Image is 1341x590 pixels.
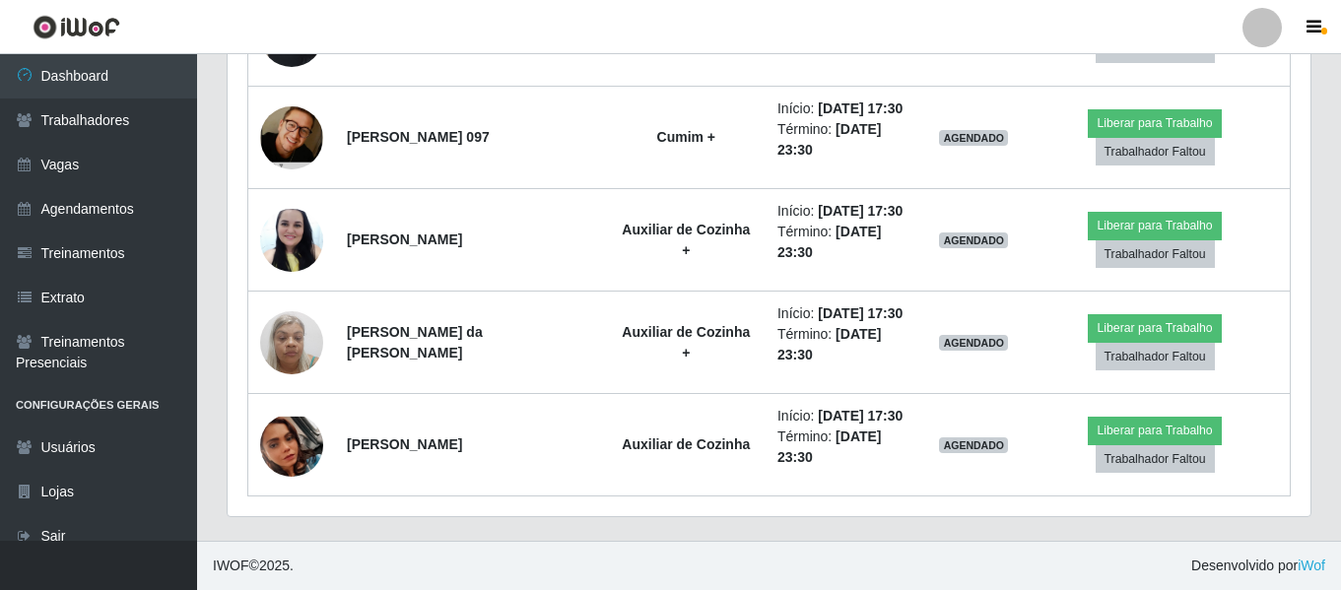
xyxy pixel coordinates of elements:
img: 1743100950945.jpeg [260,374,323,515]
button: Trabalhador Faltou [1096,138,1215,165]
img: 1734130830737.jpeg [260,300,323,384]
img: 1722943902453.jpeg [260,198,323,282]
time: [DATE] 17:30 [818,203,903,219]
button: Liberar para Trabalho [1088,314,1221,342]
li: Término: [777,222,916,263]
span: Desenvolvido por [1191,556,1325,576]
img: CoreUI Logo [33,15,120,39]
li: Término: [777,426,916,468]
a: iWof [1298,557,1325,573]
strong: [PERSON_NAME] 097 [347,129,490,145]
li: Término: [777,324,916,365]
li: Início: [777,406,916,426]
button: Trabalhador Faltou [1096,445,1215,473]
span: IWOF [213,557,249,573]
button: Liberar para Trabalho [1088,417,1221,444]
li: Início: [777,201,916,222]
span: AGENDADO [939,130,1008,146]
li: Início: [777,303,916,324]
time: [DATE] 17:30 [818,408,903,424]
button: Liberar para Trabalho [1088,212,1221,239]
time: [DATE] 17:30 [818,100,903,116]
span: AGENDADO [939,232,1008,248]
span: AGENDADO [939,437,1008,453]
li: Início: [777,98,916,119]
strong: [PERSON_NAME] [347,436,462,452]
span: © 2025 . [213,556,294,576]
strong: Auxiliar de Cozinha + [622,324,750,361]
time: [DATE] 17:30 [818,305,903,321]
button: Liberar para Trabalho [1088,109,1221,137]
strong: Auxiliar de Cozinha [622,436,750,452]
span: AGENDADO [939,335,1008,351]
li: Término: [777,119,916,161]
strong: Cumim + [657,129,716,145]
strong: [PERSON_NAME] da [PERSON_NAME] [347,324,483,361]
img: 1743609849878.jpeg [260,90,323,185]
strong: Auxiliar de Cozinha + [622,222,750,258]
strong: [PERSON_NAME] [347,231,462,247]
button: Trabalhador Faltou [1096,240,1215,268]
button: Trabalhador Faltou [1096,343,1215,370]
